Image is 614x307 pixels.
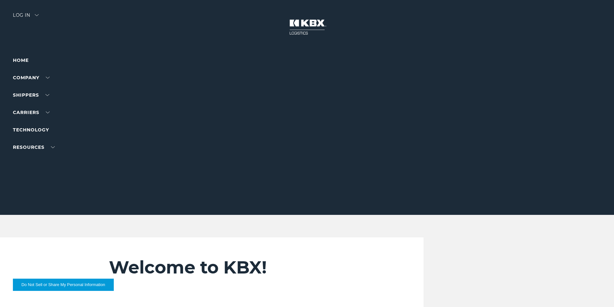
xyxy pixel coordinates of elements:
[13,57,29,63] a: Home
[13,92,49,98] a: SHIPPERS
[109,257,385,278] h2: Welcome to KBX!
[13,13,39,22] div: Log in
[283,13,331,41] img: kbx logo
[13,75,50,81] a: Company
[13,127,49,133] a: Technology
[13,144,55,150] a: RESOURCES
[13,279,114,291] button: Do Not Sell or Share My Personal Information
[13,110,50,115] a: Carriers
[35,14,39,16] img: arrow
